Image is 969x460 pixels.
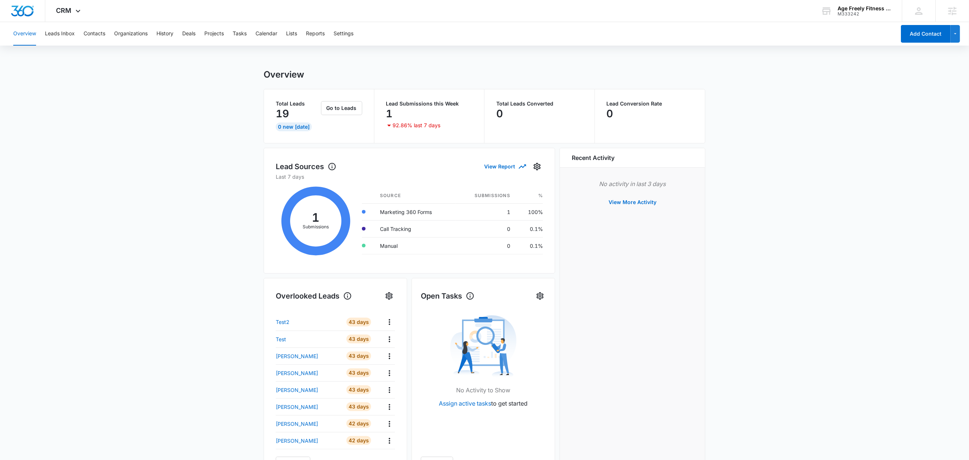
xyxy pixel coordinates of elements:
[276,420,340,428] a: [PERSON_NAME]
[346,368,371,377] div: 43 Days
[321,105,362,111] a: Go to Leads
[233,22,247,46] button: Tasks
[455,203,516,220] td: 1
[276,173,543,181] p: Last 7 days
[276,386,340,394] a: [PERSON_NAME]
[276,386,318,394] p: [PERSON_NAME]
[264,69,304,80] h1: Overview
[276,335,286,343] p: Test
[496,108,503,120] p: 0
[346,436,371,445] div: 42 Days
[276,290,352,302] h1: Overlooked Leads
[374,237,455,254] td: Manual
[276,403,340,411] a: [PERSON_NAME]
[439,399,528,408] p: to get started
[276,318,340,326] a: Test2
[334,22,353,46] button: Settings
[838,11,891,17] div: account id
[384,334,395,345] button: Actions
[346,402,371,411] div: 43 Days
[346,318,371,327] div: 43 Days
[276,161,336,172] h1: Lead Sources
[384,418,395,429] button: Actions
[516,237,543,254] td: 0.1%
[386,108,393,120] p: 1
[256,22,277,46] button: Calendar
[384,350,395,362] button: Actions
[607,101,694,106] p: Lead Conversion Rate
[276,437,340,445] a: [PERSON_NAME]
[286,22,297,46] button: Lists
[346,419,371,428] div: 42 Days
[346,385,371,394] div: 43 Days
[455,237,516,254] td: 0
[384,316,395,328] button: Actions
[393,123,441,128] p: 92.86% last 7 days
[531,161,543,172] button: Settings
[276,403,318,411] p: [PERSON_NAME]
[182,22,195,46] button: Deals
[56,7,72,14] span: CRM
[516,203,543,220] td: 100%
[45,22,75,46] button: Leads Inbox
[901,25,951,43] button: Add Contact
[276,101,320,106] p: Total Leads
[384,367,395,379] button: Actions
[374,188,455,204] th: Source
[276,369,318,377] p: [PERSON_NAME]
[516,220,543,237] td: 0.1%
[156,22,173,46] button: History
[276,108,289,120] p: 19
[276,318,289,326] p: Test2
[276,437,318,445] p: [PERSON_NAME]
[276,122,312,131] div: 0 New [DATE]
[346,352,371,360] div: 43 Days
[276,352,318,360] p: [PERSON_NAME]
[439,400,491,407] a: Assign active tasks
[384,435,395,446] button: Actions
[321,101,362,115] button: Go to Leads
[276,420,318,428] p: [PERSON_NAME]
[383,290,395,302] button: Settings
[496,101,583,106] p: Total Leads Converted
[421,290,475,302] h1: Open Tasks
[384,384,395,396] button: Actions
[374,220,455,237] td: Call Tracking
[386,101,473,106] p: Lead Submissions this Week
[572,153,614,162] h6: Recent Activity
[374,203,455,220] td: Marketing 360 Forms
[601,193,664,211] button: View More Activity
[534,290,546,302] button: Settings
[838,6,891,11] div: account name
[384,401,395,413] button: Actions
[572,179,693,188] p: No activity in last 3 days
[484,160,525,173] button: View Report
[114,22,148,46] button: Organizations
[516,188,543,204] th: %
[455,220,516,237] td: 0
[204,22,224,46] button: Projects
[84,22,105,46] button: Contacts
[607,108,613,120] p: 0
[306,22,325,46] button: Reports
[346,335,371,343] div: 43 Days
[455,188,516,204] th: Submissions
[276,352,340,360] a: [PERSON_NAME]
[276,369,340,377] a: [PERSON_NAME]
[276,335,340,343] a: Test
[457,386,511,395] p: No Activity to Show
[13,22,36,46] button: Overview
